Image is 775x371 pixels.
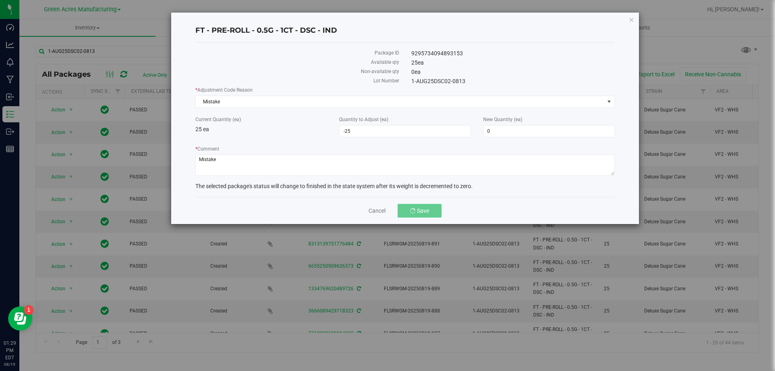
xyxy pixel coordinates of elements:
[369,207,385,215] a: Cancel
[195,126,209,132] span: 25 ea
[8,306,32,331] iframe: Resource center
[195,183,473,189] span: The selected package's status will change to finished in the state system after its weight is dec...
[398,204,442,218] button: Save
[339,126,470,137] input: -25
[24,305,34,315] iframe: Resource center unread badge
[339,116,471,123] label: Quantity to Adjust (ea)
[405,49,621,58] div: 9295734094893153
[195,116,327,123] label: Current Quantity (ea)
[195,86,615,94] label: Adjustment Code Reason
[195,145,615,153] label: Comment
[195,49,399,57] label: Package ID
[604,96,614,107] span: select
[195,68,399,75] label: Non-available qty
[405,77,621,86] div: 1-AUG25DSC02-0813
[484,126,614,137] input: 0
[196,96,604,107] span: Mistake
[195,59,399,66] label: Available qty
[418,59,424,66] span: ea
[195,25,615,36] h4: FT - PRE-ROLL - 0.5G - 1CT - DSC - IND
[195,77,399,84] label: Lot Number
[415,69,421,75] span: ea
[411,69,421,75] span: 0
[483,116,615,123] label: New Quantity (ea)
[417,208,429,214] span: Save
[411,59,424,66] span: 25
